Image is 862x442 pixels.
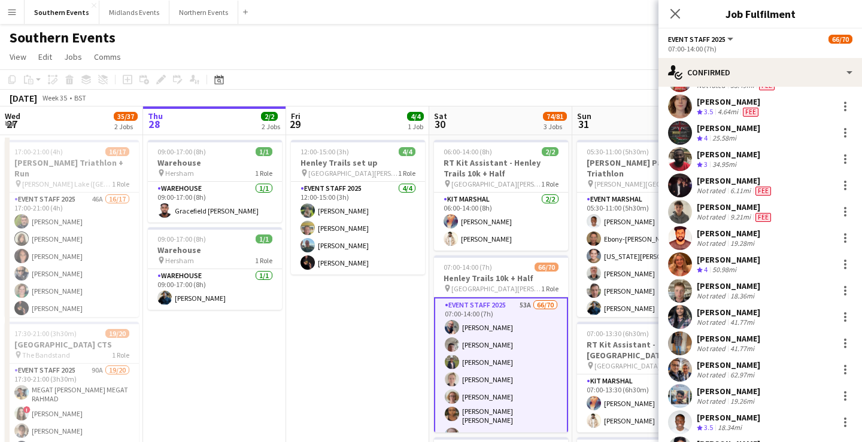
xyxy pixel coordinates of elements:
span: 30 [432,117,447,131]
span: 3 [704,160,708,169]
div: [PERSON_NAME] [697,333,760,344]
div: 2 Jobs [262,122,280,131]
span: 05:30-11:00 (5h30m) [587,147,649,156]
app-job-card: 06:00-14:00 (8h)2/2RT Kit Assistant - Henley Trails 10k + Half [GEOGRAPHIC_DATA][PERSON_NAME]1 Ro... [434,140,568,251]
div: 18.36mi [728,291,757,300]
div: Not rated [697,370,728,379]
app-job-card: 17:00-21:00 (4h)16/17[PERSON_NAME] Triathlon + Run [PERSON_NAME] Lake ([GEOGRAPHIC_DATA])1 RoleEv... [5,140,139,317]
div: 19.26mi [728,397,757,406]
span: Thu [148,111,163,121]
app-job-card: 05:30-11:00 (5h30m)50/51[PERSON_NAME] Park Triathlon [PERSON_NAME][GEOGRAPHIC_DATA]1 RoleEvent Ma... [577,140,711,317]
span: 4 [704,133,708,142]
a: View [5,49,31,65]
span: 74/81 [543,112,567,121]
span: 1 Role [541,179,559,188]
div: 18.34mi [715,423,744,433]
span: 1/1 [256,147,272,156]
span: 3.5 [704,423,713,432]
div: [DATE] [10,92,37,104]
span: Edit [38,51,52,62]
div: Not rated [697,291,728,300]
a: Edit [34,49,57,65]
span: [PERSON_NAME][GEOGRAPHIC_DATA] [594,179,684,188]
span: 4/4 [399,147,415,156]
span: 17:30-21:00 (3h30m) [14,329,77,338]
div: Not rated [697,397,728,406]
span: 1 Role [255,169,272,178]
span: Hersham [165,256,194,265]
span: 06:00-14:00 (8h) [444,147,492,156]
div: 9.21mi [728,212,753,222]
span: 1/1 [256,234,272,243]
app-job-card: 09:00-17:00 (8h)1/1Warehouse Hersham1 RoleWarehouse1/109:00-17:00 (8h)[PERSON_NAME] [148,227,282,310]
span: 35/37 [114,112,138,121]
span: [GEOGRAPHIC_DATA][PERSON_NAME] [308,169,398,178]
h3: Henley Trails set up [291,157,425,168]
span: 1 Role [255,256,272,265]
span: Fri [291,111,301,121]
span: [GEOGRAPHIC_DATA][PERSON_NAME] [451,179,541,188]
div: Confirmed [658,58,862,87]
div: 19.28mi [728,239,757,248]
app-card-role: Warehouse1/109:00-17:00 (8h)Gracefield [PERSON_NAME] [148,182,282,222]
div: Not rated [697,186,728,196]
app-job-card: 12:00-15:00 (3h)4/4Henley Trails set up [GEOGRAPHIC_DATA][PERSON_NAME]1 RoleEvent Staff 20254/412... [291,140,425,275]
div: 07:00-14:00 (7h) [668,44,852,53]
span: 07:00-13:30 (6h30m) [587,329,649,338]
h3: [GEOGRAPHIC_DATA] CTS [5,339,139,350]
span: 28 [146,117,163,131]
div: Not rated [697,239,728,248]
span: 66/70 [535,263,559,272]
span: 4 [704,265,708,274]
div: Crew has different fees then in role [753,212,773,222]
span: 19/20 [105,329,129,338]
span: 1 Role [112,179,129,188]
h3: Warehouse [148,245,282,255]
h3: [PERSON_NAME] Park Triathlon [577,157,711,179]
app-card-role: Kit Marshal2/206:00-14:00 (8h)[PERSON_NAME][PERSON_NAME] [434,193,568,251]
app-job-card: 09:00-17:00 (8h)1/1Warehouse Hersham1 RoleWarehouse1/109:00-17:00 (8h)Gracefield [PERSON_NAME] [148,140,282,222]
span: Wed [5,111,20,121]
div: 62.97mi [728,370,757,379]
span: 1 Role [398,169,415,178]
span: Hersham [165,169,194,178]
span: Week 35 [40,93,69,102]
h3: Job Fulfilment [658,6,862,22]
div: 41.77mi [728,344,757,353]
div: Crew has different fees then in role [753,186,773,196]
div: 25.58mi [710,133,739,144]
div: [PERSON_NAME] [697,96,761,107]
div: 34.95mi [710,160,739,170]
span: [PERSON_NAME] Lake ([GEOGRAPHIC_DATA]) [22,179,112,188]
span: Comms [94,51,121,62]
span: 3.5 [704,107,713,116]
button: Event Staff 2025 [668,35,735,44]
span: 66/70 [828,35,852,44]
span: 27 [3,117,20,131]
div: [PERSON_NAME] [697,307,760,318]
button: Midlands Events [99,1,169,24]
button: Northern Events [169,1,238,24]
div: 4.64mi [715,107,740,117]
div: [PERSON_NAME] [697,123,760,133]
h3: RT Kit Assistant - Henley Trails 10k + Half [434,157,568,179]
div: Not rated [697,344,728,353]
div: 3 Jobs [544,122,566,131]
span: Fee [755,213,771,222]
div: 50.98mi [710,265,739,275]
h3: [PERSON_NAME] Triathlon + Run [5,157,139,179]
h1: Southern Events [10,29,116,47]
span: Sat [434,111,447,121]
app-job-card: 07:00-14:00 (7h)66/70Henley Trails 10k + Half [GEOGRAPHIC_DATA][PERSON_NAME]1 RoleEvent Staff 202... [434,255,568,432]
div: 41.77mi [728,318,757,327]
div: [PERSON_NAME] [697,254,760,265]
app-job-card: 07:00-13:30 (6h30m)2/2RT Kit Assistant - [GEOGRAPHIC_DATA] [GEOGRAPHIC_DATA]1 RoleKit Marshal2/20... [577,322,711,432]
div: Crew has different fees then in role [740,107,761,117]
